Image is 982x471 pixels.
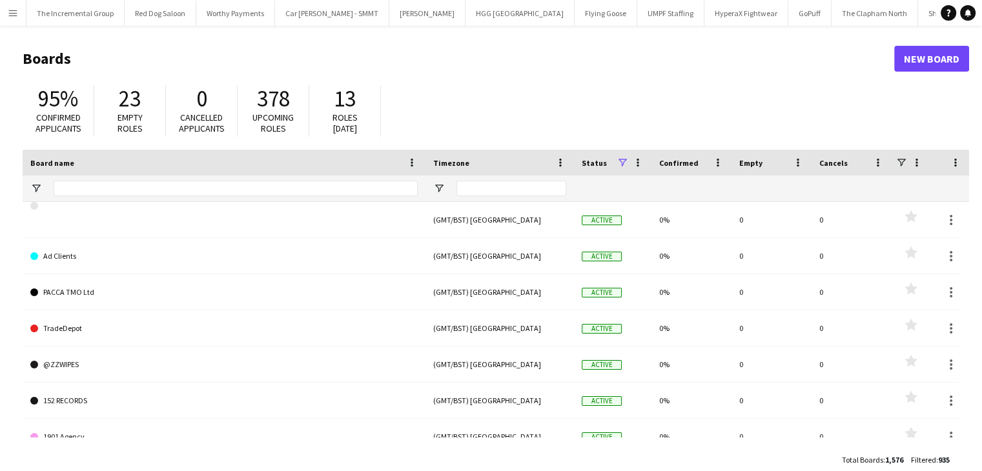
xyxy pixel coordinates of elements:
div: 0 [731,238,812,274]
span: 95% [38,85,78,113]
span: Active [582,252,622,261]
span: Status [582,158,607,168]
div: 0 [812,310,892,346]
span: Confirmed [659,158,699,168]
div: 0 [731,274,812,310]
span: Filtered [911,455,936,465]
span: Active [582,432,622,442]
div: 0 [731,419,812,454]
div: 0 [731,383,812,418]
span: Active [582,215,622,225]
div: 0 [812,238,892,274]
a: 152 RECORDS [30,383,418,419]
div: 0% [651,238,731,274]
span: Empty [739,158,762,168]
span: Cancels [819,158,848,168]
div: 0 [812,202,892,237]
div: (GMT/BST) [GEOGRAPHIC_DATA] [425,274,574,310]
span: Board name [30,158,74,168]
button: [PERSON_NAME] [389,1,465,26]
button: HGG [GEOGRAPHIC_DATA] [465,1,575,26]
div: 0% [651,419,731,454]
div: 0% [651,383,731,418]
button: The Clapham North [832,1,918,26]
h1: Boards [23,49,894,68]
div: 0 [731,202,812,237]
button: Worthy Payments [196,1,275,26]
input: Timezone Filter Input [456,181,566,196]
span: Confirmed applicants [36,112,81,134]
a: TradeDepot [30,310,418,346]
a: @ZZWIPES [30,346,418,383]
div: 0% [651,310,731,346]
a: PACCA TMO Ltd [30,274,418,310]
button: UMPF Staffing [637,1,704,26]
div: 0% [651,202,731,237]
span: Active [582,288,622,297]
span: 23 [119,85,141,113]
div: 0 [812,274,892,310]
button: Car [PERSON_NAME] - SMMT [275,1,389,26]
div: 0 [731,346,812,382]
a: Ad Clients [30,238,418,274]
div: 0 [731,310,812,346]
button: The Incremental Group [26,1,125,26]
div: (GMT/BST) [GEOGRAPHIC_DATA] [425,202,574,237]
button: Red Dog Saloon [125,1,196,26]
button: HyperaX Fightwear [704,1,788,26]
div: 0% [651,346,731,382]
span: Upcoming roles [252,112,294,134]
span: 378 [257,85,290,113]
span: Active [582,396,622,406]
div: (GMT/BST) [GEOGRAPHIC_DATA] [425,310,574,346]
button: Open Filter Menu [433,183,445,194]
span: Empty roles [118,112,143,134]
span: 13 [334,85,356,113]
div: 0 [812,383,892,418]
span: Active [582,360,622,370]
div: (GMT/BST) [GEOGRAPHIC_DATA] [425,419,574,454]
span: Cancelled applicants [179,112,225,134]
input: Board name Filter Input [54,181,418,196]
div: (GMT/BST) [GEOGRAPHIC_DATA] [425,383,574,418]
div: 0 [812,419,892,454]
span: Total Boards [842,455,883,465]
span: 0 [196,85,207,113]
span: Timezone [433,158,469,168]
span: Roles [DATE] [332,112,358,134]
span: Active [582,324,622,334]
div: 0% [651,274,731,310]
span: 935 [938,455,950,465]
div: (GMT/BST) [GEOGRAPHIC_DATA] [425,346,574,382]
a: New Board [894,46,969,72]
button: Open Filter Menu [30,183,42,194]
button: Flying Goose [575,1,637,26]
span: 1,576 [885,455,903,465]
a: 1901 Agency [30,419,418,455]
button: GoPuff [788,1,832,26]
div: 0 [812,346,892,382]
div: (GMT/BST) [GEOGRAPHIC_DATA] [425,238,574,274]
